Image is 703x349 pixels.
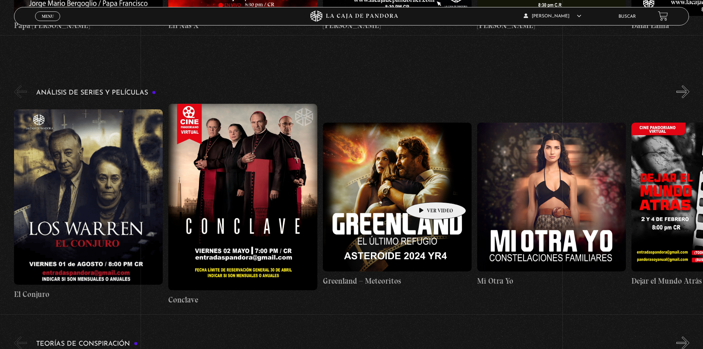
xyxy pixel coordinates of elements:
[168,294,317,306] h4: Conclave
[477,275,626,287] h4: Mi Otra Yo
[36,341,138,348] h3: Teorías de Conspiración
[14,85,27,98] button: Previous
[524,14,581,18] span: [PERSON_NAME]
[477,20,626,31] h4: [PERSON_NAME]
[36,89,156,96] h3: Análisis de series y películas
[676,85,689,98] button: Next
[477,104,626,305] a: Mi Otra Yo
[14,20,163,31] h4: Papa [PERSON_NAME]
[42,14,54,18] span: Menu
[14,288,163,300] h4: El Conjuro
[658,11,668,21] a: View your shopping cart
[39,20,56,25] span: Cerrar
[618,14,636,19] a: Buscar
[323,20,472,31] h4: [PERSON_NAME]
[168,104,317,305] a: Conclave
[14,104,163,305] a: El Conjuro
[323,275,472,287] h4: Greenland – Meteoritos
[168,20,317,31] h4: Lil Nas X
[323,104,472,305] a: Greenland – Meteoritos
